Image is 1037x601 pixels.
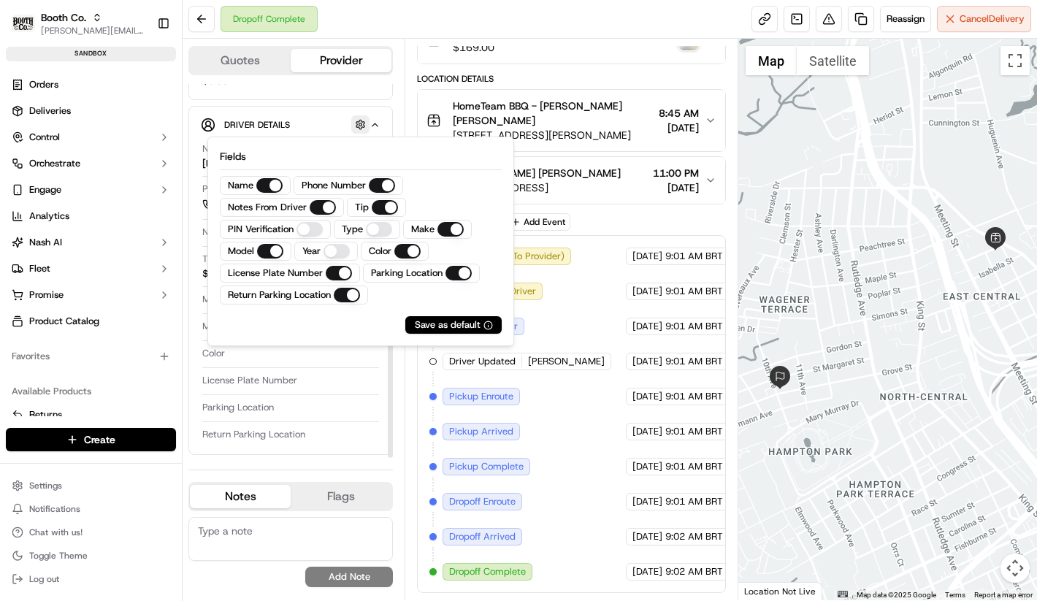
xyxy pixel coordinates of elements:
div: 💻 [123,328,135,340]
span: $169.00 [453,40,494,55]
label: Year [302,245,321,258]
a: Report a map error [974,591,1033,599]
label: Make [411,223,435,236]
span: [DATE] [632,390,662,403]
span: [DATE] [129,226,159,238]
span: [PERSON_NAME] [45,266,118,277]
img: Booth Co. [12,15,35,32]
div: Save as default [415,318,493,332]
button: Settings [6,475,176,496]
span: [DATE] [632,355,662,368]
div: We're available if you need us! [66,154,201,166]
div: Favorites [6,345,176,368]
span: Color [202,347,225,360]
a: 📗Knowledge Base [9,321,118,347]
span: Tip [202,253,216,266]
button: [PERSON_NAME][EMAIL_ADDRESS][DOMAIN_NAME] [41,25,145,37]
span: Chat with us! [29,527,83,538]
span: 9:01 AM BRT [665,355,723,368]
button: Start new chat [248,144,266,161]
span: 11:00 PM [653,166,699,180]
a: Orders [6,73,176,96]
label: Notes From Driver [228,201,307,214]
a: Product Catalog [6,310,176,333]
span: Knowledge Base [29,326,112,341]
label: Name [228,179,253,192]
span: Return Parking Location [202,428,305,441]
button: [PERSON_NAME] [PERSON_NAME][STREET_ADDRESS]11:00 PM[DATE] [418,157,724,204]
span: Returns [29,408,62,421]
span: 9:01 AM BRT [665,460,723,473]
button: Nash AI [6,231,176,254]
div: sandbox [6,47,176,61]
div: Available Products [6,380,176,403]
span: License Plate Number [202,374,297,387]
a: [PHONE_NUMBER] [202,197,324,213]
span: Notes From Driver [202,226,281,239]
label: Phone Number [302,179,366,192]
div: [PERSON_NAME] [202,157,279,170]
span: Phone Number [202,183,267,196]
span: Orders [29,78,58,91]
button: Quotes [190,49,291,72]
button: Keyboard shortcuts [838,591,848,597]
span: Driver Details [224,119,290,131]
span: Fleet [29,262,50,275]
span: [DATE] [632,250,662,263]
button: Flags [291,485,391,508]
span: 9:01 AM BRT [665,495,723,508]
div: Past conversations [15,190,98,202]
span: Map data ©2025 Google [857,591,936,599]
span: Name [202,142,228,156]
span: [DATE] [653,180,699,195]
button: Show street map [746,46,797,75]
div: Location Not Live [738,582,822,600]
a: Powered byPylon [103,361,177,373]
span: Control [29,131,60,144]
span: 9:01 AM BRT [665,425,723,438]
span: Pickup Complete [449,460,524,473]
span: [DATE] [659,120,699,135]
a: 💻API Documentation [118,321,240,347]
span: [DATE] [632,320,662,333]
span: Orchestrate [29,157,80,170]
button: Toggle fullscreen view [1000,46,1030,75]
button: Returns [6,403,176,426]
img: 1736555255976-a54dd68f-1ca7-489b-9aae-adbdc363a1c4 [15,139,41,166]
button: Toggle Theme [6,546,176,566]
span: 9:02 AM BRT [665,530,723,543]
a: Analytics [6,204,176,228]
button: Provider [291,49,391,72]
button: Log out [6,569,176,589]
button: Map camera controls [1000,554,1030,583]
span: 8:45 AM [659,106,699,120]
span: Toggle Theme [29,550,88,562]
button: HomeTeam BBQ - [PERSON_NAME] [PERSON_NAME][STREET_ADDRESS][PERSON_NAME]8:45 AM[DATE] [418,90,724,151]
span: Pickup Arrived [449,425,513,438]
span: Log out [29,573,59,585]
div: Start new chat [66,139,240,154]
p: Welcome 👋 [15,58,266,82]
span: • [121,266,126,277]
label: Parking Location [371,267,443,280]
button: Create [6,428,176,451]
a: Deliveries [6,99,176,123]
button: Add Event [505,213,570,231]
span: [DATE] [632,530,662,543]
img: Google [742,581,790,600]
span: Cancel Delivery [960,12,1025,26]
span: Analytics [29,210,69,223]
button: Fleet [6,257,176,280]
span: Dropoff Enroute [449,495,516,508]
img: 1736555255976-a54dd68f-1ca7-489b-9aae-adbdc363a1c4 [29,227,41,239]
input: Got a question? Start typing here... [38,94,263,110]
span: Product Catalog [29,315,99,328]
button: Control [6,126,176,149]
span: [DATE] [632,495,662,508]
span: 9:02 AM BRT [665,565,723,578]
button: Driver Details [201,112,380,137]
span: API Documentation [138,326,234,341]
span: Reassign [887,12,925,26]
span: [PERSON_NAME] [528,355,605,368]
span: Promise [29,288,64,302]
